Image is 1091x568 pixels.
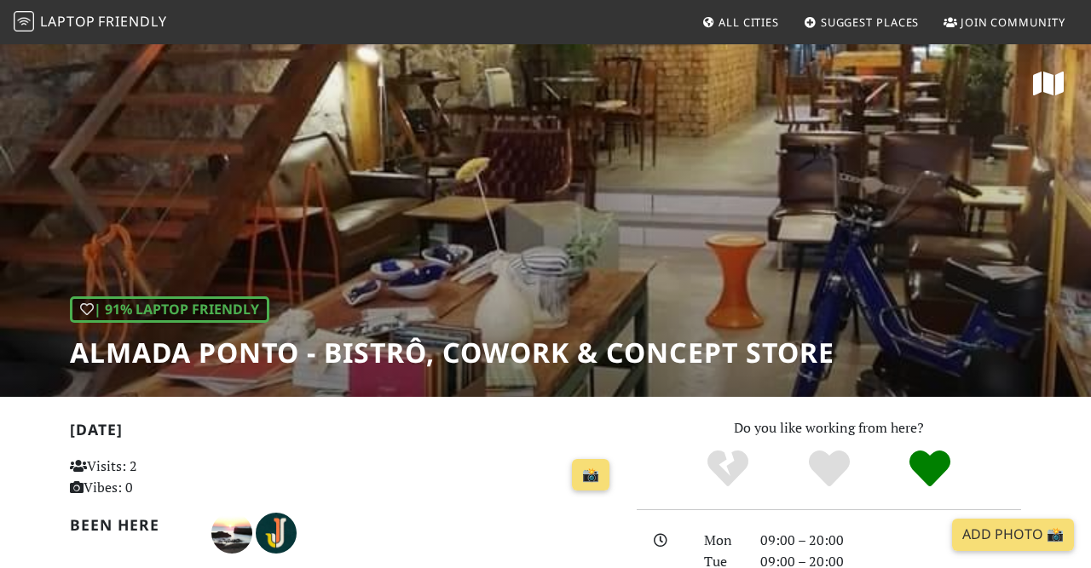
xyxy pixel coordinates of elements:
div: | 91% Laptop Friendly [70,296,269,324]
span: Friendly [98,12,166,31]
span: All Cities [719,14,779,30]
h2: [DATE] [70,421,616,445]
span: Laptop [40,12,95,31]
span: Join Community [961,14,1065,30]
img: 3143-nuno.jpg [211,513,252,554]
p: Visits: 2 Vibes: 0 [70,456,239,499]
a: All Cities [695,7,786,37]
div: Definitely! [880,448,981,491]
h2: Been here [70,516,191,534]
a: Suggest Places [797,7,926,37]
img: 3159-jennifer.jpg [256,513,297,554]
div: Mon [694,530,750,552]
span: Suggest Places [821,14,920,30]
a: Join Community [937,7,1072,37]
a: LaptopFriendly LaptopFriendly [14,8,167,37]
div: No [677,448,778,491]
h1: Almada Ponto - Bistrô, Cowork & Concept Store [70,336,834,369]
div: 09:00 – 20:00 [750,530,1031,552]
a: 📸 [572,459,609,491]
a: Add Photo 📸 [952,519,1074,551]
img: LaptopFriendly [14,11,34,32]
span: Nuno [211,522,256,541]
p: Do you like working from here? [637,417,1021,439]
div: Yes [778,448,880,491]
span: Jennifer Ho [256,522,297,541]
